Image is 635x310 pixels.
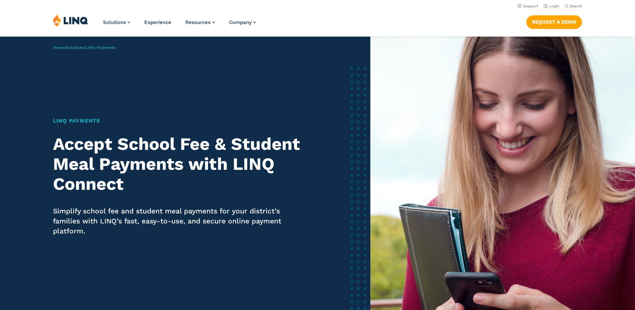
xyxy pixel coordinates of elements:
[526,15,582,29] a: Request a Demo
[103,14,256,36] nav: Primary Navigation
[570,4,582,8] span: Search
[53,117,303,125] h1: LINQ Payments
[229,19,252,25] span: Company
[53,45,64,50] a: Home
[526,14,582,29] nav: Button Navigation
[103,19,130,25] a: Solutions
[53,206,303,236] p: Simplify school fee and student meal payments for your district’s families with LINQ’s fast, easy...
[185,19,215,25] a: Resources
[103,19,126,25] span: Solutions
[53,134,303,194] h2: Accept School Fee & Student Meal Payments with LINQ Connect
[544,4,559,8] a: Login
[66,45,84,50] a: Solutions
[518,4,538,8] a: Support
[53,45,116,50] span: / /
[53,14,88,27] img: LINQ | K‑12 Software
[144,19,171,25] a: Experience
[565,4,582,9] button: Open Search Bar
[229,19,256,25] a: Company
[185,19,211,25] span: Resources
[86,45,116,50] span: LINQ Payments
